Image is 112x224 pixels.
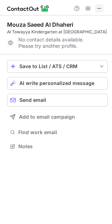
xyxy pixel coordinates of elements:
[18,143,105,150] span: Notes
[7,37,108,48] div: No contact details available. Please try another profile.
[7,127,108,137] button: Find work email
[18,129,105,136] span: Find work email
[7,111,108,123] button: Add to email campaign
[19,80,94,86] span: AI write personalized message
[7,94,108,106] button: Send email
[19,114,75,120] span: Add to email campaign
[7,60,108,73] button: save-profile-one-click
[19,97,46,103] span: Send email
[19,64,95,69] div: Save to List / ATS / CRM
[7,4,49,13] img: ContactOut v5.3.10
[7,29,108,35] div: Al Towayya Kindergarten at [GEOGRAPHIC_DATA]
[7,141,108,151] button: Notes
[7,77,108,90] button: AI write personalized message
[7,21,73,28] div: Mouza Saeed Al Dhaheri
